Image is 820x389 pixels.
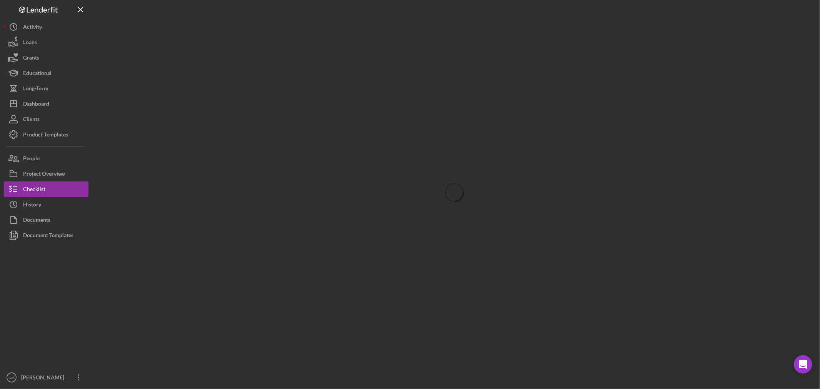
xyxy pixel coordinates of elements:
button: Product Templates [4,127,88,142]
text: DM [9,376,15,380]
button: Grants [4,50,88,65]
button: Dashboard [4,96,88,111]
div: History [23,197,41,214]
div: Long-Term [23,81,48,98]
button: Clients [4,111,88,127]
div: Checklist [23,181,45,199]
button: Long-Term [4,81,88,96]
button: Activity [4,19,88,35]
div: Activity [23,19,42,37]
button: DM[PERSON_NAME] [4,370,88,385]
div: Loans [23,35,37,52]
div: Open Intercom Messenger [794,355,812,374]
button: Document Templates [4,228,88,243]
div: Educational [23,65,52,83]
div: [PERSON_NAME] [19,370,69,387]
div: Documents [23,212,50,229]
div: Clients [23,111,40,129]
button: Loans [4,35,88,50]
button: Checklist [4,181,88,197]
div: Dashboard [23,96,49,113]
div: Document Templates [23,228,73,245]
button: Documents [4,212,88,228]
div: Product Templates [23,127,68,144]
button: History [4,197,88,212]
button: People [4,151,88,166]
button: Educational [4,65,88,81]
div: People [23,151,40,168]
button: Project Overview [4,166,88,181]
div: Grants [23,50,39,67]
div: Project Overview [23,166,65,183]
